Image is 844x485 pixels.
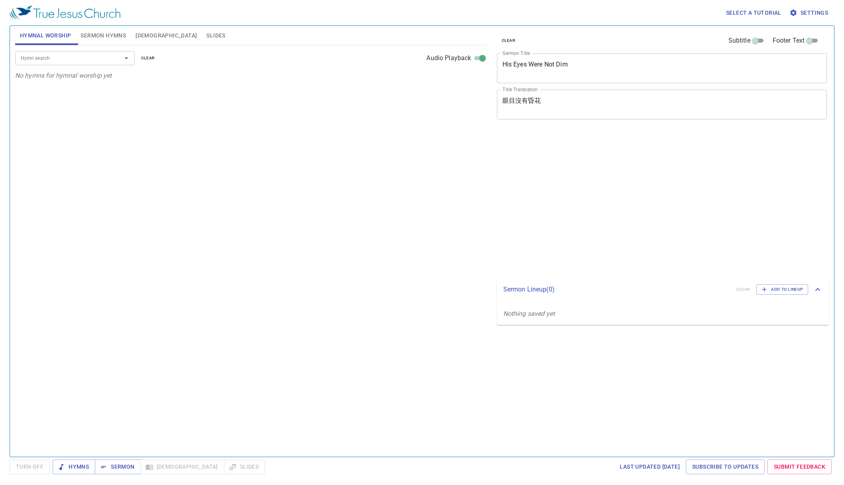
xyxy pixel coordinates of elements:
[10,6,120,20] img: True Jesus Church
[206,31,225,41] span: Slides
[756,284,808,295] button: Add to Lineup
[728,36,750,45] span: Subtitle
[503,285,730,294] p: Sermon Lineup ( 0 )
[723,6,785,20] button: Select a tutorial
[762,286,803,293] span: Add to Lineup
[774,462,825,472] span: Submit Feedback
[767,460,832,474] a: Submit Feedback
[135,31,197,41] span: [DEMOGRAPHIC_DATA]
[497,276,829,303] div: Sermon Lineup(0)clearAdd to Lineup
[141,55,155,62] span: clear
[20,31,71,41] span: Hymnal Worship
[497,36,520,45] button: clear
[426,53,471,63] span: Audio Playback
[136,53,160,63] button: clear
[686,460,765,474] a: Subscribe to Updates
[502,97,822,112] textarea: 眼目沒有昏花
[59,462,89,472] span: Hymns
[53,460,95,474] button: Hymns
[80,31,126,41] span: Sermon Hymns
[616,460,683,474] a: Last updated [DATE]
[502,61,822,76] textarea: His Eyes Were Not Dim
[15,72,112,79] i: No hymns for hymnal worship yet
[791,8,828,18] span: Settings
[726,8,781,18] span: Select a tutorial
[95,460,141,474] button: Sermon
[494,128,762,273] iframe: from-child
[620,462,680,472] span: Last updated [DATE]
[121,53,132,64] button: Open
[503,310,555,317] i: Nothing saved yet
[502,37,516,44] span: clear
[773,36,805,45] span: Footer Text
[101,462,134,472] span: Sermon
[692,462,758,472] span: Subscribe to Updates
[788,6,831,20] button: Settings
